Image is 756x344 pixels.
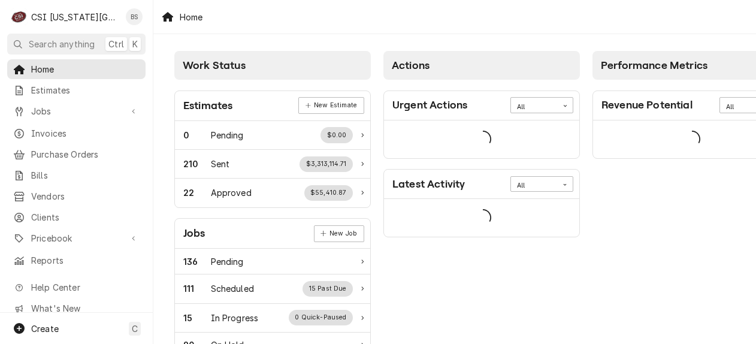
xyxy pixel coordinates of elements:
div: BS [126,8,143,25]
div: Card Title [601,97,693,113]
div: Work Status Title [211,158,230,170]
div: CSI Kansas City.'s Avatar [11,8,28,25]
a: Work Status [175,121,370,150]
span: Ctrl [108,38,124,50]
span: Loading... [474,206,491,231]
span: Search anything [29,38,95,50]
div: Work Status Count [183,255,211,268]
div: Card Title [183,98,232,114]
a: New Job [314,225,364,242]
span: Create [31,324,59,334]
a: Work Status [175,150,370,179]
a: Work Status [175,274,370,303]
div: Card Link Button [298,97,364,114]
span: Work Status [183,59,246,71]
a: Purchase Orders [7,144,146,164]
div: Work Status Count [183,186,211,199]
div: Card Header [175,219,370,249]
div: Card: Urgent Actions [383,90,580,159]
div: Card Column Content [383,80,580,237]
a: Vendors [7,186,146,206]
span: Actions [392,59,430,71]
a: Work Status [175,249,370,274]
div: Card Title [392,176,465,192]
div: Work Status Title [211,255,244,268]
div: Card Header [384,170,579,199]
div: Work Status Title [211,129,244,141]
div: Work Status Title [211,312,259,324]
div: Card Title [183,225,205,242]
div: Card Data [384,199,579,237]
div: Brent Seaba's Avatar [126,8,143,25]
span: What's New [31,302,138,315]
div: Work Status Count [183,312,211,324]
span: Performance Metrics [601,59,707,71]
div: Work Status Supplemental Data [320,127,353,143]
div: Card Data Filter Control [510,176,573,192]
a: Go to Jobs [7,101,146,121]
div: Card Link Button [314,225,364,242]
div: Work Status Supplemental Data [289,310,353,325]
div: Work Status Supplemental Data [303,281,353,297]
a: Go to Pricebook [7,228,146,248]
span: Vendors [31,190,140,203]
a: Work Status [175,179,370,207]
div: All [517,181,552,191]
div: Card Data [384,120,579,158]
div: Card Data Filter Control [510,97,573,113]
div: Work Status Count [183,129,211,141]
span: K [132,38,138,50]
span: Loading... [684,126,700,152]
div: Card: Estimates [174,90,371,208]
span: C [132,322,138,335]
div: Card Data [175,121,370,207]
span: Loading... [474,126,491,152]
div: Work Status Title [211,186,252,199]
div: Card Column Header [174,51,371,80]
div: Work Status Title [211,282,254,295]
a: Bills [7,165,146,185]
a: Invoices [7,123,146,143]
a: Go to Help Center [7,277,146,297]
span: Home [31,63,140,76]
a: Home [7,59,146,79]
div: Card Header [175,91,370,121]
span: Jobs [31,105,122,117]
div: Work Status Count [183,158,211,170]
div: Work Status Supplemental Data [304,185,353,201]
span: Pricebook [31,232,122,245]
button: Search anythingCtrlK [7,34,146,55]
span: Bills [31,169,140,182]
span: Estimates [31,84,140,96]
div: Card Column Header [383,51,580,80]
div: CSI [US_STATE][GEOGRAPHIC_DATA]. [31,11,119,23]
span: Invoices [31,127,140,140]
div: Card Title [392,97,467,113]
span: Clients [31,211,140,224]
span: Reports [31,254,140,267]
a: Reports [7,251,146,270]
div: Card Header [384,91,579,120]
div: Work Status Supplemental Data [300,156,353,172]
a: Estimates [7,80,146,100]
a: Work Status [175,304,370,333]
a: Go to What's New [7,298,146,318]
span: Purchase Orders [31,148,140,161]
a: Clients [7,207,146,227]
div: Card: Latest Activity [383,169,580,237]
a: New Estimate [298,97,364,114]
span: Help Center [31,281,138,294]
div: Work Status Count [183,282,211,295]
div: All [517,102,552,112]
div: C [11,8,28,25]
